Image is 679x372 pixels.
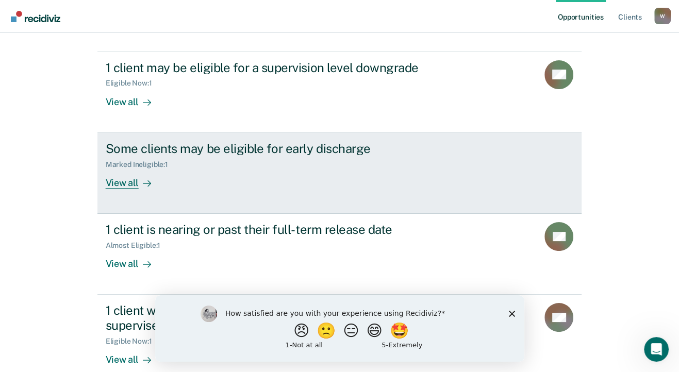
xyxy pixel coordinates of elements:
div: 1 client may be eligible for a supervision level downgrade [106,60,468,75]
div: Some clients may be eligible for early discharge [106,141,468,156]
div: W [654,8,671,24]
div: 1 client is nearing or past their full-term release date [106,222,468,237]
a: 1 client is nearing or past their full-term release dateAlmost Eligible:1View all [97,214,582,295]
a: 1 client may be eligible for a supervision level downgradeEligible Now:1View all [97,52,582,133]
a: Some clients may be eligible for early dischargeMarked Ineligible:1View all [97,133,582,214]
div: View all [106,88,163,108]
div: 1 client within their first 6 months of supervision is being supervised at a level that does not ... [106,303,468,333]
div: Marked Ineligible : 1 [106,160,176,169]
div: View all [106,250,163,270]
iframe: Survey by Kim from Recidiviz [155,295,524,362]
div: Eligible Now : 1 [106,337,160,346]
div: Eligible Now : 1 [106,79,160,88]
iframe: Intercom live chat [644,337,669,362]
button: Profile dropdown button [654,8,671,24]
div: View all [106,168,163,189]
div: View all [106,346,163,366]
img: Recidiviz [11,11,60,22]
div: Almost Eligible : 1 [106,241,169,250]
